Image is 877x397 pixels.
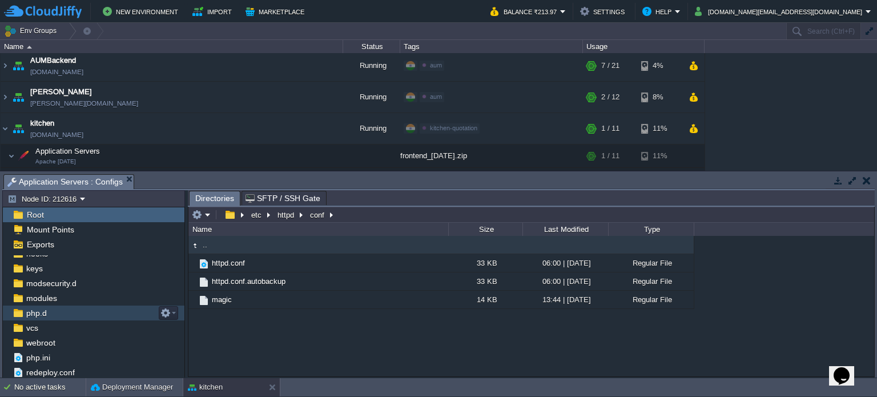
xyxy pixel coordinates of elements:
[401,40,582,53] div: Tags
[24,367,77,378] a: redeploy.conf
[601,50,619,81] div: 7 / 21
[188,254,198,272] img: AMDAwAAAACH5BAEAAAAALAAAAAABAAEAAAICRAEAOw==
[35,158,76,165] span: Apache [DATE]
[198,276,210,288] img: AMDAwAAAACH5BAEAAAAALAAAAAABAAEAAAICRAEAOw==
[24,323,40,333] a: vcs
[601,145,619,167] div: 1 / 11
[195,191,234,206] span: Directories
[24,168,31,186] img: AMDAwAAAACH5BAEAAAAALAAAAAABAAEAAAICRAEAOw==
[24,308,49,318] a: php.d
[344,40,400,53] div: Status
[188,272,198,290] img: AMDAwAAAACH5BAEAAAAALAAAAAABAAEAAAICRAEAOw==
[25,210,46,220] a: Root
[14,378,86,396] div: No active tasks
[448,254,522,272] div: 33 KB
[829,351,866,386] iframe: chat widget
[641,82,678,113] div: 8%
[4,5,82,19] img: CloudJiffy
[30,55,76,66] a: AUMBackend
[210,276,287,286] a: httpd.conf.autobackup
[430,125,477,131] span: kitchen-quotation
[15,145,31,167] img: AMDAwAAAACH5BAEAAAAALAAAAAABAAEAAAICRAEAOw==
[641,168,678,186] div: 11%
[1,40,343,53] div: Name
[30,98,138,109] a: [PERSON_NAME][DOMAIN_NAME]
[343,82,400,113] div: Running
[25,239,56,250] a: Exports
[343,113,400,144] div: Running
[430,62,442,69] span: aum
[198,294,210,307] img: AMDAwAAAACH5BAEAAAAALAAAAAABAAEAAAICRAEAOw==
[584,40,704,53] div: Usage
[641,145,678,167] div: 11%
[188,239,201,252] img: AMDAwAAAACH5BAEAAAAALAAAAAABAAEAAAICRAEAOw==
[210,295,234,304] a: magic
[276,210,297,220] button: httpd
[31,168,47,186] img: AMDAwAAAACH5BAEAAAAALAAAAAABAAEAAAICRAEAOw==
[522,254,608,272] div: 06:00 | [DATE]
[246,191,320,205] span: SFTP / SSH Gate
[601,82,619,113] div: 2 / 12
[24,352,52,363] a: php.ini
[608,272,694,290] div: Regular File
[695,5,866,18] button: [DOMAIN_NAME][EMAIL_ADDRESS][DOMAIN_NAME]
[10,113,26,144] img: AMDAwAAAACH5BAEAAAAALAAAAAABAAEAAAICRAEAOw==
[188,291,198,308] img: AMDAwAAAACH5BAEAAAAALAAAAAABAAEAAAICRAEAOw==
[308,210,327,220] button: conf
[10,50,26,81] img: AMDAwAAAACH5BAEAAAAALAAAAAABAAEAAAICRAEAOw==
[192,5,235,18] button: Import
[103,5,182,18] button: New Environment
[10,82,26,113] img: AMDAwAAAACH5BAEAAAAALAAAAAABAAEAAAICRAEAOw==
[4,23,61,39] button: Env Groups
[8,145,15,167] img: AMDAwAAAACH5BAEAAAAALAAAAAABAAEAAAICRAEAOw==
[448,272,522,290] div: 33 KB
[25,224,76,235] a: Mount Points
[210,258,247,268] a: httpd.conf
[490,5,560,18] button: Balance ₹213.97
[641,113,678,144] div: 11%
[246,5,308,18] button: Marketplace
[580,5,628,18] button: Settings
[608,291,694,308] div: Regular File
[641,50,678,81] div: 4%
[24,263,45,274] a: keys
[188,382,223,393] button: kitchen
[1,50,10,81] img: AMDAwAAAACH5BAEAAAAALAAAAAABAAEAAAICRAEAOw==
[27,46,32,49] img: AMDAwAAAACH5BAEAAAAALAAAAAABAAEAAAICRAEAOw==
[24,293,59,303] a: modules
[449,223,522,236] div: Size
[608,254,694,272] div: Regular File
[91,382,173,393] button: Deployment Manager
[601,113,619,144] div: 1 / 11
[430,93,442,100] span: aum
[522,291,608,308] div: 13:44 | [DATE]
[188,207,874,223] input: Click to enter the path
[34,146,102,156] span: Application Servers
[642,5,675,18] button: Help
[7,194,80,204] button: Node ID: 212616
[522,272,608,290] div: 06:00 | [DATE]
[1,113,10,144] img: AMDAwAAAACH5BAEAAAAALAAAAAABAAEAAAICRAEAOw==
[24,278,78,288] a: modsecurity.d
[198,258,210,270] img: AMDAwAAAACH5BAEAAAAALAAAAAABAAEAAAICRAEAOw==
[30,86,92,98] a: [PERSON_NAME]
[30,118,54,129] span: kitchen
[201,240,209,250] span: ..
[250,210,264,220] button: etc
[601,168,617,186] div: 1 / 11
